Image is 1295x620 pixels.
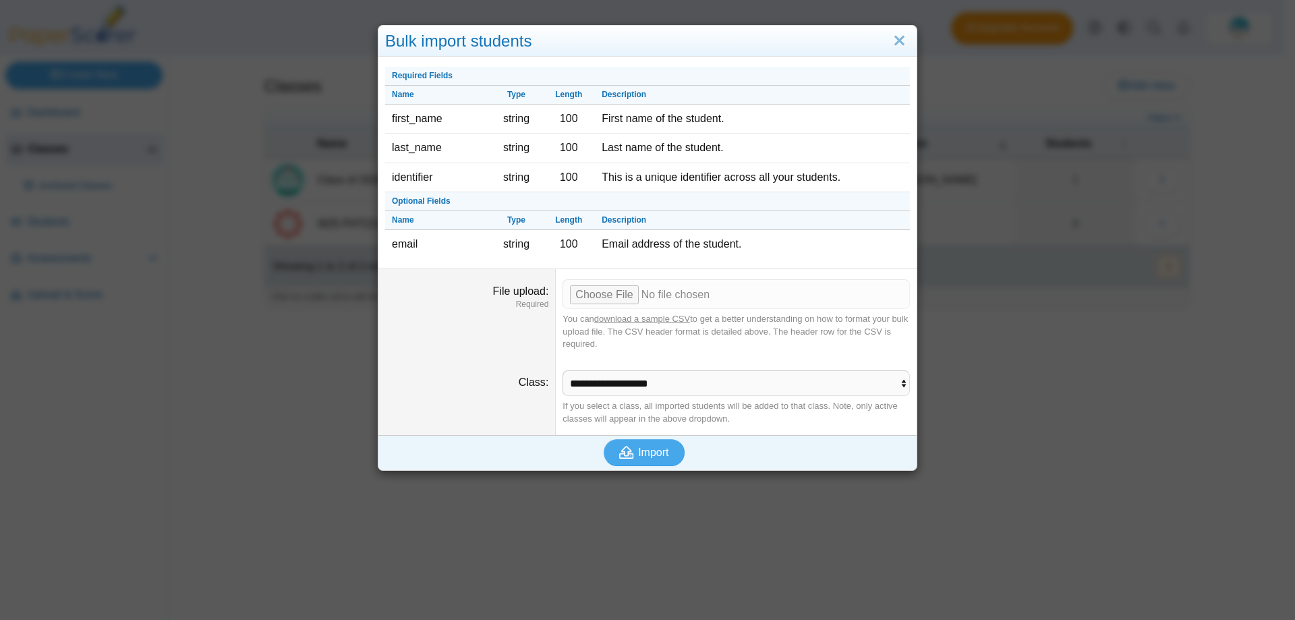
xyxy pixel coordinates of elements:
[595,211,910,230] th: Description
[595,230,910,258] td: Email address of the student.
[490,86,543,105] th: Type
[542,230,595,258] td: 100
[385,67,910,86] th: Required Fields
[490,230,543,258] td: string
[542,134,595,163] td: 100
[385,230,490,258] td: email
[519,376,548,388] label: Class
[493,285,549,297] label: File upload
[594,314,690,324] a: download a sample CSV
[638,447,668,458] span: Import
[490,211,543,230] th: Type
[385,211,490,230] th: Name
[604,439,685,466] button: Import
[542,86,595,105] th: Length
[490,163,543,192] td: string
[542,211,595,230] th: Length
[595,105,910,134] td: First name of the student.
[490,134,543,163] td: string
[563,313,910,350] div: You can to get a better understanding on how to format your bulk upload file. The CSV header form...
[385,163,490,192] td: identifier
[385,299,548,310] dfn: Required
[378,26,917,57] div: Bulk import students
[385,105,490,134] td: first_name
[385,86,490,105] th: Name
[595,134,910,163] td: Last name of the student.
[385,134,490,163] td: last_name
[595,163,910,192] td: This is a unique identifier across all your students.
[595,86,910,105] th: Description
[385,192,910,211] th: Optional Fields
[490,105,543,134] td: string
[542,163,595,192] td: 100
[563,400,910,424] div: If you select a class, all imported students will be added to that class. Note, only active class...
[542,105,595,134] td: 100
[889,30,910,53] a: Close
